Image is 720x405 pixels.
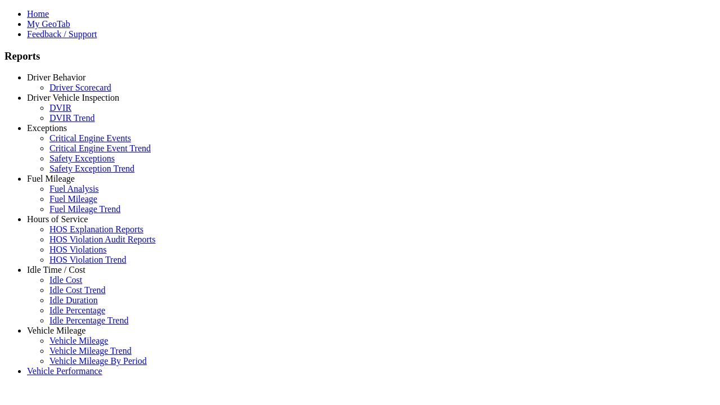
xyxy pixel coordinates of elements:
a: Vehicle Mileage Trend [49,346,132,355]
a: HOS Violation Trend [49,255,127,264]
a: Vehicle Performance [27,366,102,376]
a: Driver Vehicle Inspection [27,93,119,102]
a: Idle Cost Trend [49,285,106,295]
a: DVIR Trend [49,113,94,123]
a: Exceptions [27,123,67,133]
a: Idle Duration [49,295,98,305]
a: Safety Exceptions [49,154,115,163]
a: Vehicle Mileage By Period [49,356,147,366]
a: Idle Cost [49,275,82,285]
a: Idle Percentage Trend [49,316,128,325]
a: Fuel Mileage [27,174,75,183]
h3: Reports [4,50,715,62]
a: Hours of Service [27,214,88,224]
a: Critical Engine Events [49,133,131,143]
a: HOS Violations [49,245,106,254]
a: My GeoTab [27,19,70,29]
a: Fuel Mileage Trend [49,204,120,214]
a: Idle Percentage [49,305,105,315]
a: Driver Scorecard [49,83,111,92]
a: Critical Engine Event Trend [49,143,151,153]
a: Vehicle Mileage [49,336,108,345]
a: Fuel Mileage [49,194,97,204]
a: DVIR [49,103,71,112]
a: Idle Time / Cost [27,265,85,274]
a: HOS Violation Audit Reports [49,235,156,244]
a: Vehicle Mileage [27,326,85,335]
a: Feedback / Support [27,29,97,39]
a: Driver Behavior [27,73,85,82]
a: HOS Explanation Reports [49,224,143,234]
a: Fuel Analysis [49,184,99,193]
a: Safety Exception Trend [49,164,134,173]
a: Home [27,9,49,19]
